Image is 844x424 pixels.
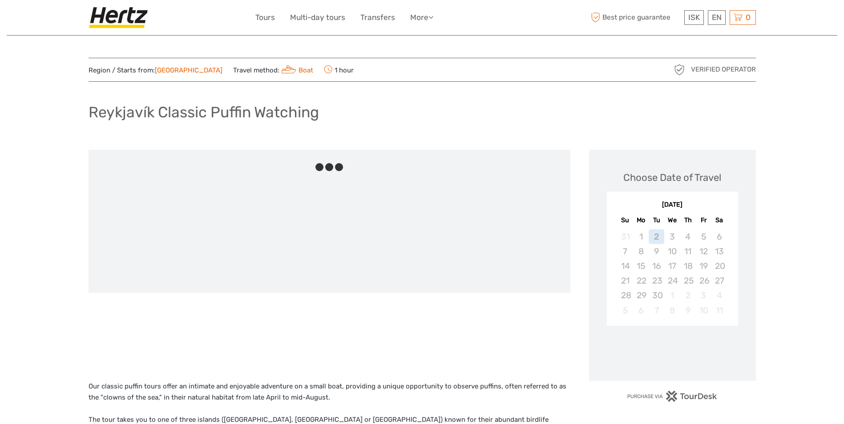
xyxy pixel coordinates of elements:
[696,288,711,303] div: Not available Friday, October 3rd, 2025
[680,288,696,303] div: Not available Thursday, October 2nd, 2025
[623,171,721,184] div: Choose Date of Travel
[290,11,345,24] a: Multi-day tours
[89,381,570,404] p: Our classic puffin tours offer an intimate and enjoyable adventure on a small boat, providing a u...
[649,303,664,318] div: Not available Tuesday, October 7th, 2025
[670,349,675,355] div: Loading...
[696,303,711,318] div: Not available Friday, October 10th, 2025
[633,303,649,318] div: Not available Monday, October 6th, 2025
[696,244,711,259] div: Not available Friday, September 12th, 2025
[711,214,727,226] div: Sa
[649,288,664,303] div: Not available Tuesday, September 30th, 2025
[633,244,649,259] div: Not available Monday, September 8th, 2025
[664,214,680,226] div: We
[589,10,682,25] span: Best price guarantee
[680,273,696,288] div: Not available Thursday, September 25th, 2025
[360,11,395,24] a: Transfers
[711,288,727,303] div: Not available Saturday, October 4th, 2025
[691,65,756,74] span: Verified Operator
[649,214,664,226] div: Tu
[618,273,633,288] div: Not available Sunday, September 21st, 2025
[696,273,711,288] div: Not available Friday, September 26th, 2025
[633,259,649,273] div: Not available Monday, September 15th, 2025
[664,273,680,288] div: Not available Wednesday, September 24th, 2025
[633,214,649,226] div: Mo
[618,229,633,244] div: Not available Sunday, August 31st, 2025
[618,244,633,259] div: Not available Sunday, September 7th, 2025
[711,244,727,259] div: Not available Saturday, September 13th, 2025
[607,200,738,210] div: [DATE]
[89,66,222,75] span: Region / Starts from:
[711,303,727,318] div: Not available Saturday, October 11th, 2025
[89,103,319,121] h1: Reykjavík Classic Puffin Watching
[696,229,711,244] div: Not available Friday, September 5th, 2025
[664,288,680,303] div: Not available Wednesday, October 1st, 2025
[255,11,275,24] a: Tours
[279,66,314,74] a: Boat
[627,391,717,402] img: PurchaseViaTourDesk.png
[649,229,664,244] div: Not available Tuesday, September 2nd, 2025
[633,229,649,244] div: Not available Monday, September 1st, 2025
[618,259,633,273] div: Not available Sunday, September 14th, 2025
[680,244,696,259] div: Not available Thursday, September 11th, 2025
[711,229,727,244] div: Not available Saturday, September 6th, 2025
[744,13,752,22] span: 0
[680,214,696,226] div: Th
[233,64,314,76] span: Travel method:
[711,273,727,288] div: Not available Saturday, September 27th, 2025
[649,259,664,273] div: Not available Tuesday, September 16th, 2025
[680,229,696,244] div: Not available Thursday, September 4th, 2025
[618,288,633,303] div: Not available Sunday, September 28th, 2025
[664,244,680,259] div: Not available Wednesday, September 10th, 2025
[664,229,680,244] div: Not available Wednesday, September 3rd, 2025
[688,13,700,22] span: ISK
[324,64,354,76] span: 1 hour
[155,66,222,74] a: [GEOGRAPHIC_DATA]
[672,63,687,77] img: verified_operator_grey_128.png
[618,303,633,318] div: Not available Sunday, October 5th, 2025
[610,229,735,318] div: month 2025-09
[633,288,649,303] div: Not available Monday, September 29th, 2025
[711,259,727,273] div: Not available Saturday, September 20th, 2025
[410,11,433,24] a: More
[696,214,711,226] div: Fr
[696,259,711,273] div: Not available Friday, September 19th, 2025
[708,10,726,25] div: EN
[680,259,696,273] div: Not available Thursday, September 18th, 2025
[680,303,696,318] div: Not available Thursday, October 9th, 2025
[618,214,633,226] div: Su
[633,273,649,288] div: Not available Monday, September 22nd, 2025
[89,7,152,28] img: Hertz
[649,244,664,259] div: Not available Tuesday, September 9th, 2025
[649,273,664,288] div: Not available Tuesday, September 23rd, 2025
[664,303,680,318] div: Not available Wednesday, October 8th, 2025
[664,259,680,273] div: Not available Wednesday, September 17th, 2025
